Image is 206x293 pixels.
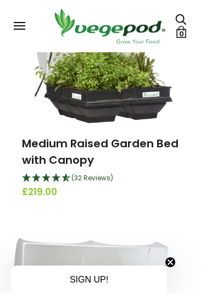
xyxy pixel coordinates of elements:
[70,275,108,284] span: SIGN UP!
[48,7,171,46] img: Vegepod
[22,185,184,200] span: £219.00
[179,29,184,39] span: 0
[22,136,179,168] a: Medium Raised Garden Bed with Canopy
[71,173,113,183] span: 4.66 Stars - 32 Reviews
[175,26,187,38] a: Cart
[175,13,186,24] a: Search
[11,266,167,293] div: SIGN UP!Close teaser
[165,257,176,268] button: Close teaser
[22,172,184,186] div: 4.66 Stars - 32 Reviews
